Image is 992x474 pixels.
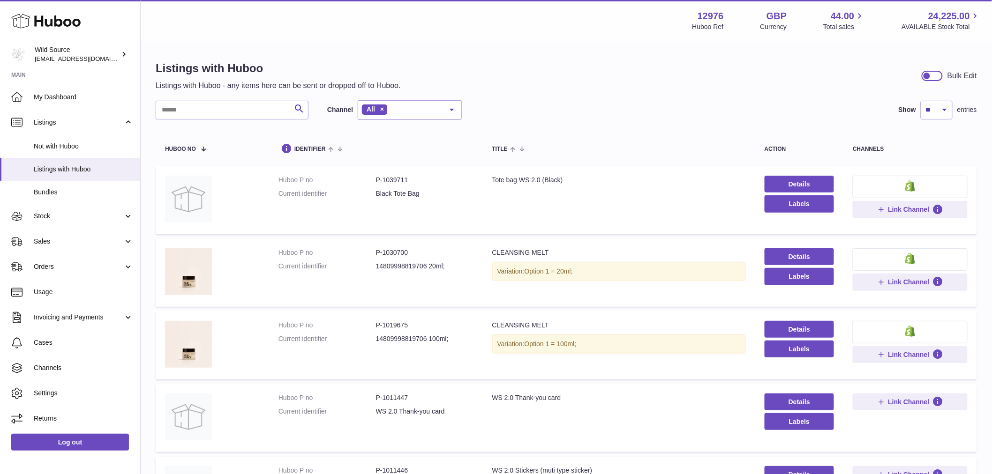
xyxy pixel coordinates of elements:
[294,146,326,152] span: identifier
[853,393,968,410] button: Link Channel
[34,188,133,197] span: Bundles
[11,47,25,61] img: internalAdmin-12976@internal.huboo.com
[888,398,930,406] span: Link Channel
[165,393,212,440] img: WS 2.0 Thank-you card
[899,105,916,114] label: Show
[376,407,473,416] dd: WS 2.0 Thank-you card
[928,10,970,22] span: 24,225.00
[34,363,133,372] span: Channels
[888,205,930,214] span: Link Channel
[853,146,968,152] div: channels
[278,262,376,271] dt: Current identifier
[376,176,473,185] dd: P-1039711
[492,176,746,185] div: Tote bag WS 2.0 (Black)
[165,248,212,295] img: CLEANSING MELT
[905,326,915,337] img: shopify-small.png
[156,61,401,76] h1: Listings with Huboo
[905,180,915,192] img: shopify-small.png
[765,268,834,285] button: Labels
[34,118,123,127] span: Listings
[278,176,376,185] dt: Huboo P no
[34,338,133,347] span: Cases
[902,22,981,31] span: AVAILABLE Stock Total
[765,176,834,193] a: Details
[525,267,573,275] span: Option 1 = 20ml;
[278,393,376,402] dt: Huboo P no
[765,195,834,212] button: Labels
[492,248,746,257] div: CLEANSING MELT
[823,10,865,31] a: 44.00 Total sales
[34,313,123,322] span: Invoicing and Payments
[156,81,401,91] p: Listings with Huboo - any items here can be sent or dropped off to Huboo.
[905,253,915,264] img: shopify-small.png
[376,321,473,330] dd: P-1019675
[831,10,854,22] span: 44.00
[165,176,212,222] img: Tote bag WS 2.0 (Black)
[765,321,834,338] a: Details
[35,45,119,63] div: Wild Source
[376,262,473,271] dd: 14809998819706 20ml;
[767,10,787,22] strong: GBP
[698,10,724,22] strong: 12976
[34,237,123,246] span: Sales
[765,393,834,410] a: Details
[278,334,376,343] dt: Current identifier
[278,189,376,198] dt: Current identifier
[34,262,123,271] span: Orders
[165,321,212,368] img: CLEANSING MELT
[492,334,746,354] div: Variation:
[692,22,724,31] div: Huboo Ref
[34,142,133,151] span: Not with Huboo
[165,146,196,152] span: Huboo no
[760,22,787,31] div: Currency
[492,321,746,330] div: CLEANSING MELT
[376,248,473,257] dd: P-1030700
[765,146,834,152] div: action
[327,105,353,114] label: Channel
[34,414,133,423] span: Returns
[492,146,508,152] span: title
[765,413,834,430] button: Labels
[376,189,473,198] dd: Black Tote Bag
[853,201,968,218] button: Link Channel
[35,55,138,62] span: [EMAIL_ADDRESS][DOMAIN_NAME]
[278,407,376,416] dt: Current identifier
[492,393,746,402] div: WS 2.0 Thank-you card
[947,71,977,81] div: Bulk Edit
[376,393,473,402] dd: P-1011447
[957,105,977,114] span: entries
[34,93,133,102] span: My Dashboard
[278,321,376,330] dt: Huboo P no
[888,278,930,286] span: Link Channel
[823,22,865,31] span: Total sales
[11,434,129,451] a: Log out
[34,389,133,398] span: Settings
[765,341,834,357] button: Labels
[853,274,968,290] button: Link Channel
[34,165,133,174] span: Listings with Huboo
[278,248,376,257] dt: Huboo P no
[765,248,834,265] a: Details
[34,288,133,296] span: Usage
[902,10,981,31] a: 24,225.00 AVAILABLE Stock Total
[376,334,473,343] dd: 14809998819706 100ml;
[888,350,930,359] span: Link Channel
[34,212,123,221] span: Stock
[853,346,968,363] button: Link Channel
[525,340,577,348] span: Option 1 = 100ml;
[492,262,746,281] div: Variation:
[367,105,375,113] span: All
